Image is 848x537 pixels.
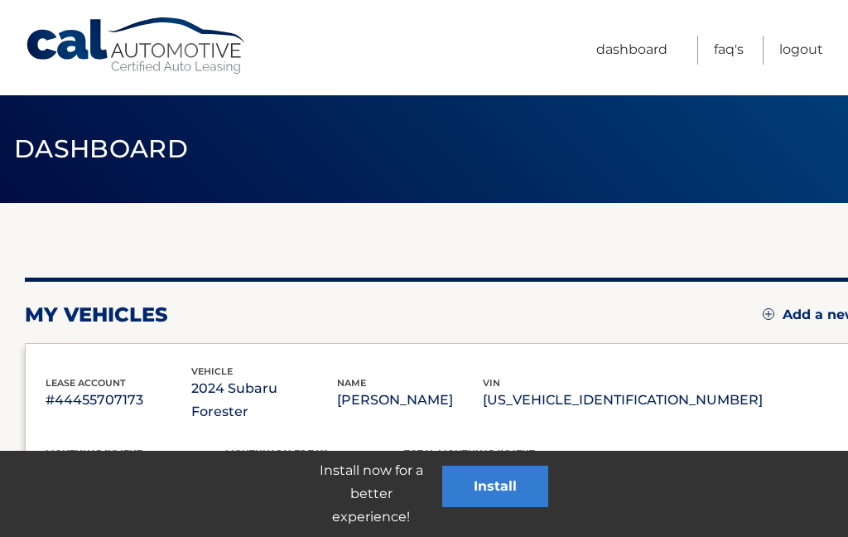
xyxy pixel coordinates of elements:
[779,36,823,65] a: Logout
[442,466,548,507] button: Install
[483,377,500,389] span: vin
[337,377,366,389] span: name
[596,36,667,65] a: Dashboard
[191,365,233,377] span: vehicle
[191,377,337,423] p: 2024 Subaru Forester
[46,447,142,459] span: Monthly Payment
[714,36,744,65] a: FAQ's
[404,447,535,459] span: Total Monthly Payment
[483,389,763,412] p: [US_VEHICLE_IDENTIFICATION_NUMBER]
[25,17,248,75] a: Cal Automotive
[300,459,442,529] p: Install now for a better experience!
[337,389,483,412] p: [PERSON_NAME]
[25,302,168,327] h2: my vehicles
[14,133,188,164] span: Dashboard
[46,377,126,389] span: lease account
[225,447,327,459] span: Monthly sales Tax
[46,389,191,412] p: #44455707173
[763,308,774,320] img: add.svg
